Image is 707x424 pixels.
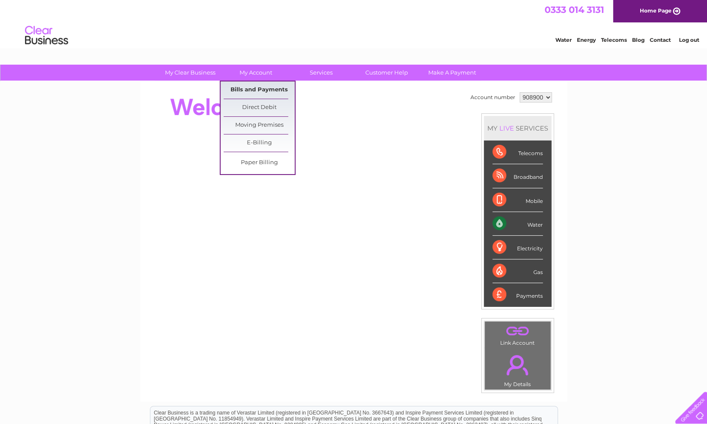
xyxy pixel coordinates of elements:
a: Log out [679,37,699,43]
a: My Clear Business [155,65,226,81]
div: Payments [492,283,543,306]
a: Paper Billing [224,154,295,171]
div: Clear Business is a trading name of Verastar Limited (registered in [GEOGRAPHIC_DATA] No. 3667643... [150,5,558,42]
a: E-Billing [224,134,295,152]
div: MY SERVICES [484,116,551,140]
a: Moving Premises [224,117,295,134]
a: Direct Debit [224,99,295,116]
a: . [487,324,548,339]
a: 0333 014 3131 [545,4,604,15]
a: . [487,350,548,380]
td: My Details [484,348,551,390]
a: Telecoms [601,37,627,43]
td: Account number [468,90,517,105]
div: Gas [492,259,543,283]
div: Water [492,212,543,236]
div: Electricity [492,236,543,259]
img: logo.png [25,22,69,49]
a: Energy [577,37,596,43]
a: Customer Help [351,65,422,81]
a: Bills and Payments [224,81,295,99]
a: Contact [650,37,671,43]
a: Services [286,65,357,81]
td: Link Account [484,321,551,348]
a: Blog [632,37,645,43]
div: Mobile [492,188,543,212]
div: LIVE [498,124,516,132]
div: Telecoms [492,140,543,164]
a: Water [555,37,572,43]
a: Make A Payment [417,65,488,81]
div: Broadband [492,164,543,188]
a: My Account [220,65,291,81]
